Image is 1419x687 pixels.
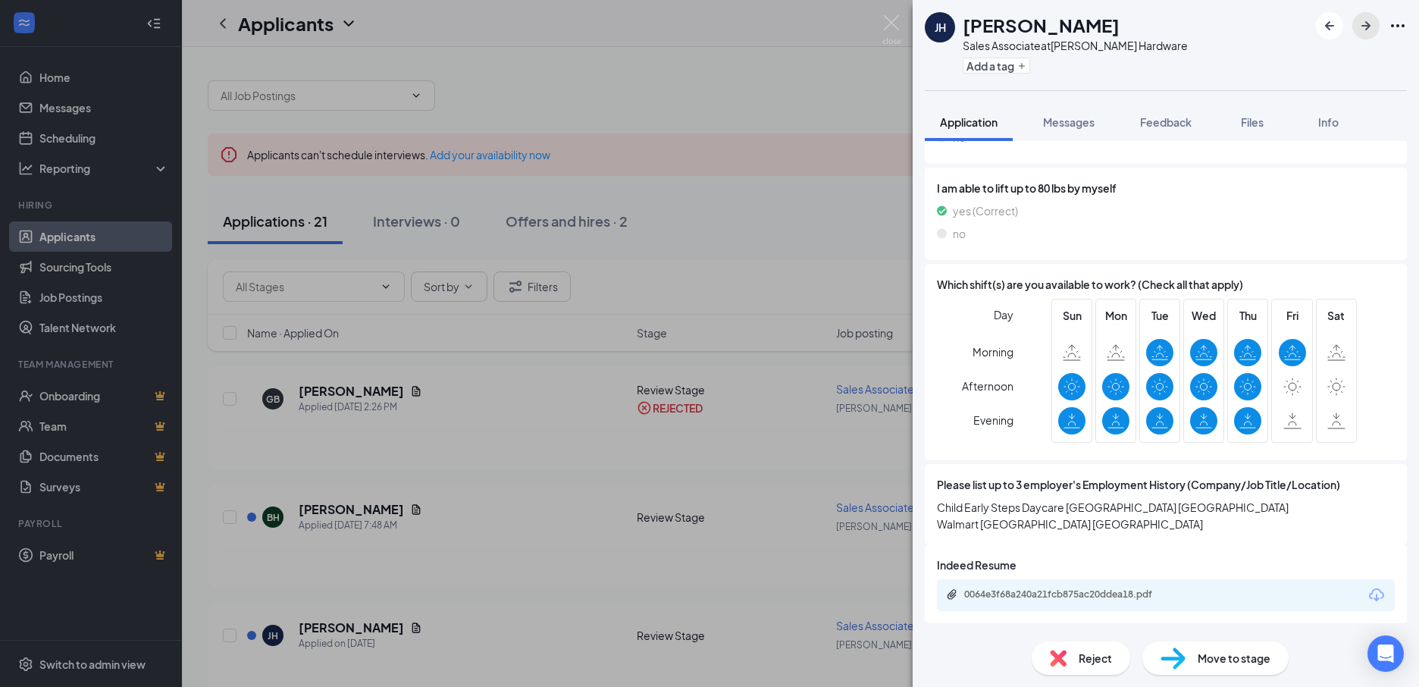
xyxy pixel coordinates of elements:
span: Mon [1102,307,1129,324]
span: Morning [973,338,1013,365]
span: Wed [1190,307,1217,324]
a: Paperclip0064e3f68a240a21fcb875ac20ddea18.pdf [946,588,1192,603]
span: Files [1241,115,1264,129]
span: Which shift(s) are you available to work? (Check all that apply) [937,276,1243,293]
div: Open Intercom Messenger [1367,635,1404,672]
span: yes (Correct) [953,202,1018,219]
button: ArrowRight [1352,12,1380,39]
svg: Download [1367,586,1386,604]
svg: Plus [1017,61,1026,71]
span: I am able to lift up to 80 lbs by myself [937,180,1395,196]
span: Evening [973,406,1013,434]
span: Day [994,306,1013,323]
span: Sun [1058,307,1085,324]
svg: ArrowRight [1357,17,1375,35]
span: Indeed Resume [937,557,1016,573]
button: ArrowLeftNew [1316,12,1343,39]
h1: [PERSON_NAME] [963,12,1120,38]
span: Fri [1279,307,1306,324]
svg: Paperclip [946,588,958,601]
span: Sat [1323,307,1350,324]
div: Sales Associate at [PERSON_NAME] Hardware [963,38,1188,53]
button: PlusAdd a tag [963,58,1030,74]
svg: Ellipses [1389,17,1407,35]
div: 0064e3f68a240a21fcb875ac20ddea18.pdf [964,588,1176,601]
span: Child Early Steps Daycare [GEOGRAPHIC_DATA] [GEOGRAPHIC_DATA] Walmart [GEOGRAPHIC_DATA] [GEOGRAPH... [937,499,1395,532]
span: Thu [1234,307,1261,324]
span: Tue [1146,307,1173,324]
span: Move to stage [1198,650,1270,667]
span: Application [940,115,998,129]
span: Feedback [1140,115,1192,129]
span: no [953,225,966,242]
span: Reject [1079,650,1112,667]
span: Messages [1043,115,1095,129]
div: JH [935,20,946,35]
svg: ArrowLeftNew [1320,17,1339,35]
span: Info [1318,115,1339,129]
span: Please list up to 3 employer's Employment History (Company/Job Title/Location) [937,476,1340,493]
span: Afternoon [962,372,1013,400]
